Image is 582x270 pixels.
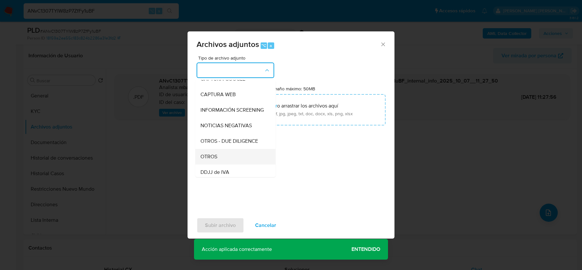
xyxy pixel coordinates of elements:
[261,42,266,49] span: ⌥
[200,138,258,144] span: OTROS - DUE DILIGENCE
[200,107,264,113] span: INFORMACIÓN SCREENING
[200,91,236,98] span: CAPTURA WEB
[197,39,259,50] span: Archivos adjuntos
[200,169,229,175] span: DDJJ de IVA
[200,76,245,82] span: CAPTURA GOOGLE
[270,42,272,49] span: a
[200,122,252,129] span: NOTICIAS NEGATIVAS
[247,218,285,233] button: Cancelar
[198,56,276,60] span: Tipo de archivo adjunto
[200,153,217,160] span: OTROS
[269,86,315,92] label: Tamaño máximo: 50MB
[380,41,386,47] button: Cerrar
[255,218,276,232] span: Cancelar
